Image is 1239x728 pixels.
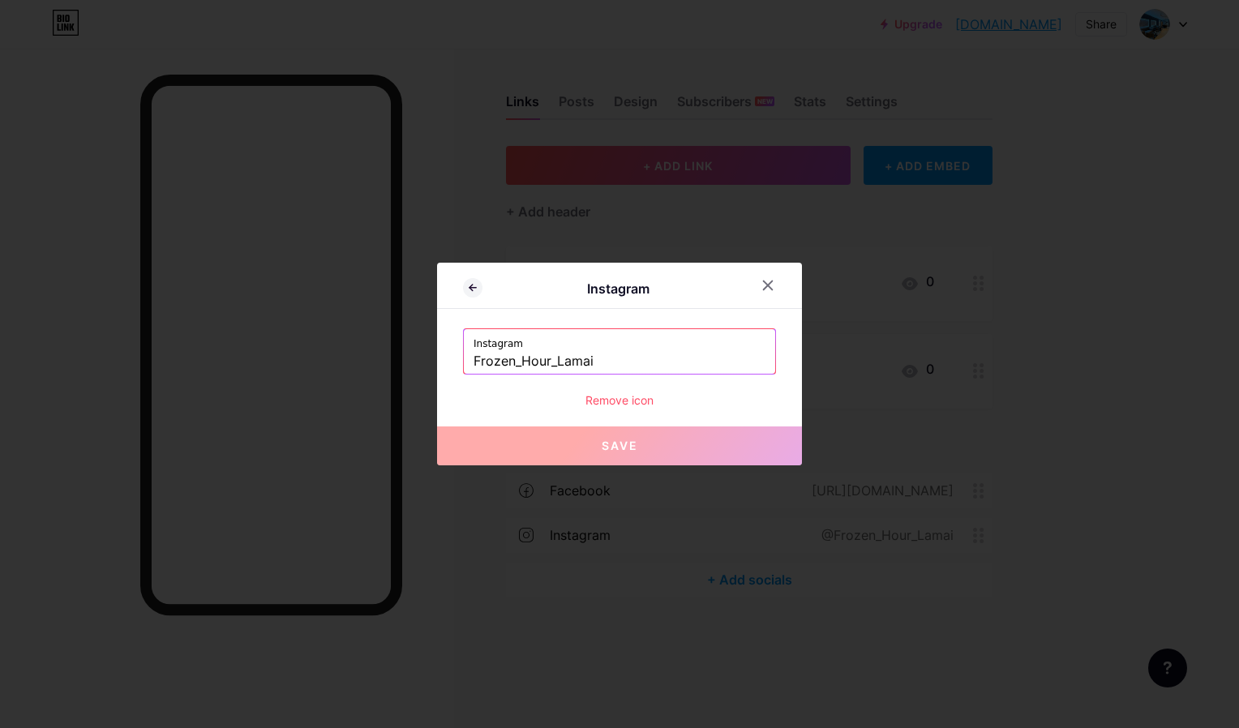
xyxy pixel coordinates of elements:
input: Instagram username [474,350,765,373]
div: Remove icon [463,394,776,407]
label: Instagram [474,329,765,350]
div: Instagram [482,281,753,296]
button: Save [437,426,802,465]
span: Save [602,439,638,452]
